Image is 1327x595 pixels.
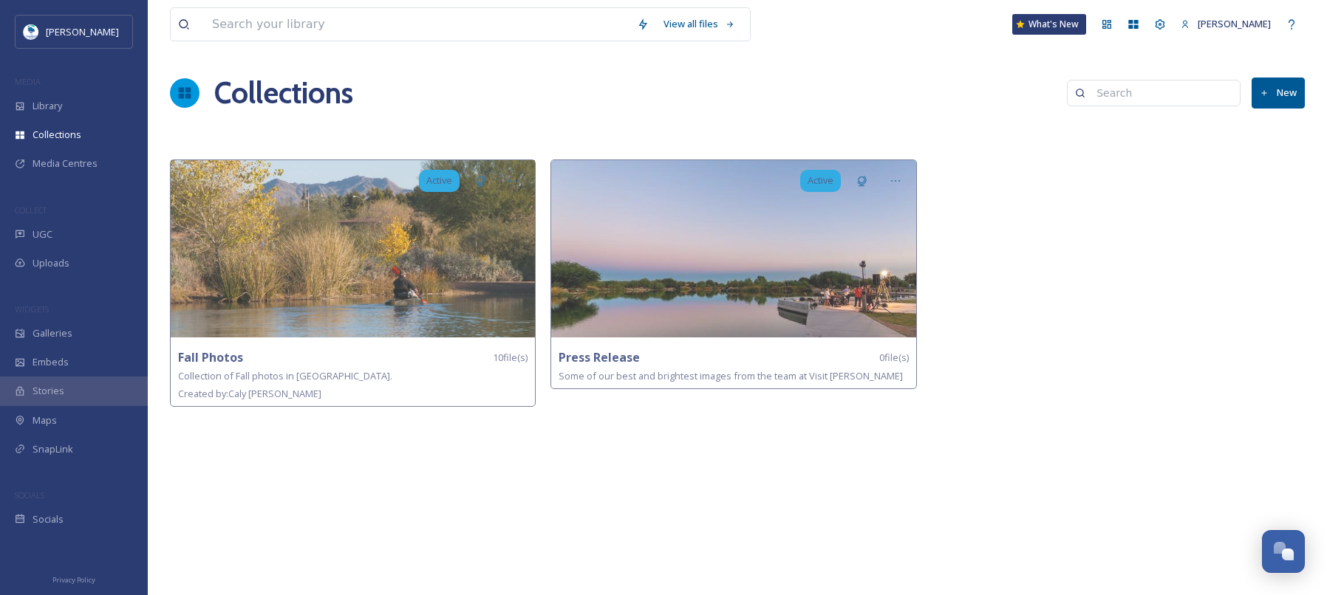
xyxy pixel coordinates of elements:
input: Search [1089,78,1232,108]
span: Media Centres [33,157,98,171]
span: Galleries [33,326,72,340]
a: What's New [1012,14,1086,35]
a: Collections [214,71,353,115]
span: Some of our best and brightest images from the team at Visit [PERSON_NAME] [559,369,903,382]
span: [PERSON_NAME] [46,25,119,38]
a: Privacy Policy [52,570,95,588]
span: 10 file(s) [493,351,528,365]
span: [PERSON_NAME] [1198,17,1271,30]
span: Active [426,173,452,188]
span: Created by: Caly [PERSON_NAME] [178,387,321,400]
img: 53c3339e-7c27-4c24-bf2b-d80ff4236e92.jpg [551,160,915,337]
img: c187d9db-8036-43d3-84aa-aacc9d92b170.jpg [171,160,535,337]
button: Open Chat [1262,530,1305,573]
span: Collection of Fall photos in [GEOGRAPHIC_DATA]. [178,369,392,382]
span: Embeds [33,355,69,369]
span: Stories [33,384,64,398]
strong: Fall Photos [178,349,243,365]
span: SOCIALS [15,489,44,501]
button: New [1252,78,1305,108]
img: download.jpeg [24,24,38,39]
span: WIDGETS [15,303,49,314]
span: UGC [33,227,52,241]
a: View all files [656,10,743,38]
span: Library [33,99,62,113]
span: Active [808,173,833,188]
input: Search your library [205,8,630,41]
span: COLLECT [15,204,47,216]
span: Uploads [33,256,69,270]
span: Maps [33,413,57,427]
strong: Press Release [559,349,640,365]
a: [PERSON_NAME] [1173,10,1278,38]
span: Collections [33,128,81,142]
span: Privacy Policy [52,575,95,585]
span: SnapLink [33,442,73,456]
span: Socials [33,512,64,526]
span: 0 file(s) [879,351,909,365]
span: MEDIA [15,76,41,87]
